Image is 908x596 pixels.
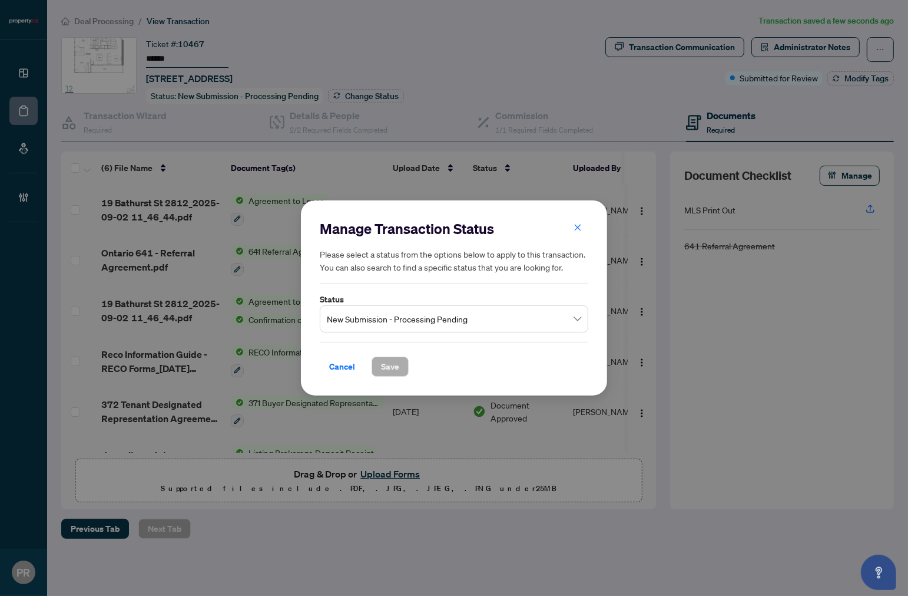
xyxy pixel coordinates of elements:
span: close [574,223,582,232]
button: Open asap [861,555,896,590]
button: Cancel [320,357,364,377]
h2: Manage Transaction Status [320,219,588,238]
button: Save [372,357,409,377]
label: Status [320,293,588,306]
h5: Please select a status from the options below to apply to this transaction. You can also search t... [320,248,588,274]
span: New Submission - Processing Pending [327,308,581,330]
span: Cancel [329,357,355,376]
